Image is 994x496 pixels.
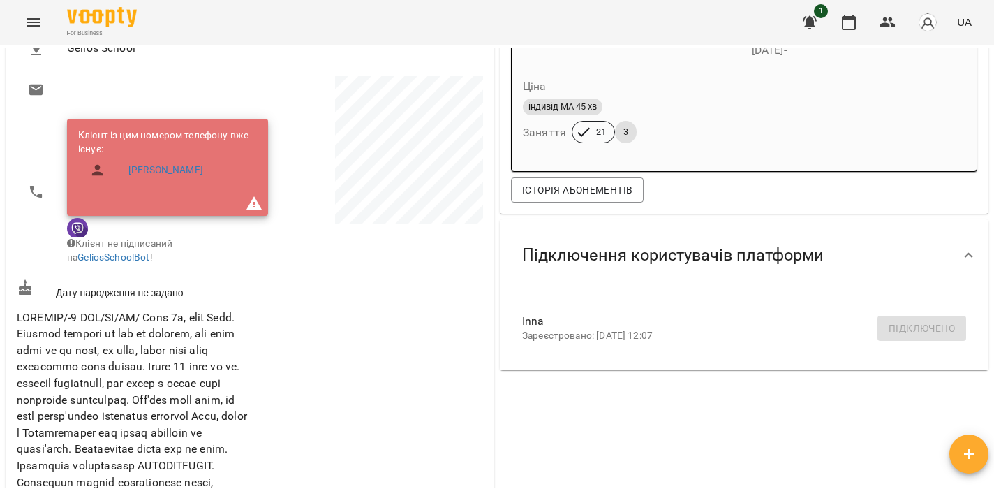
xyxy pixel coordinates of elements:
img: avatar_s.png [918,13,937,32]
span: For Business [67,29,137,38]
span: Історія абонементів [522,182,632,198]
span: [DATE] - [752,43,787,57]
span: Підключення користувачів платформи [522,245,824,266]
span: 1 [814,4,828,18]
button: Історія абонементів [511,177,644,203]
span: UA [957,15,972,29]
button: Ментальна арифметика: Індив 3м[DATE]- Цінаіндивід МА 45 хвЗаняття213 [512,27,959,160]
span: Inna [522,313,944,330]
span: 21 [588,126,614,138]
h6: Ціна [523,77,547,96]
span: Клієнт не підписаний на ! [67,238,172,263]
a: GeliosSchoolBot [77,251,149,263]
button: Menu [17,6,50,39]
p: Зареєстровано: [DATE] 12:07 [522,329,944,343]
div: Дату народження не задано [14,277,250,302]
div: Клієнт підписаний на VooptyBot [67,216,106,237]
div: Підключення користувачів платформи [500,219,988,291]
span: 3 [615,126,637,138]
h6: Заняття [523,123,566,143]
span: індивід МА 45 хв [523,101,602,113]
img: Viber [67,218,88,239]
img: Voopty Logo [67,7,137,27]
span: Gelios School [67,40,472,57]
a: [PERSON_NAME] [128,163,203,177]
button: UA [951,9,977,35]
ul: Клієнт із цим номером телефону вже існує: [78,129,257,189]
